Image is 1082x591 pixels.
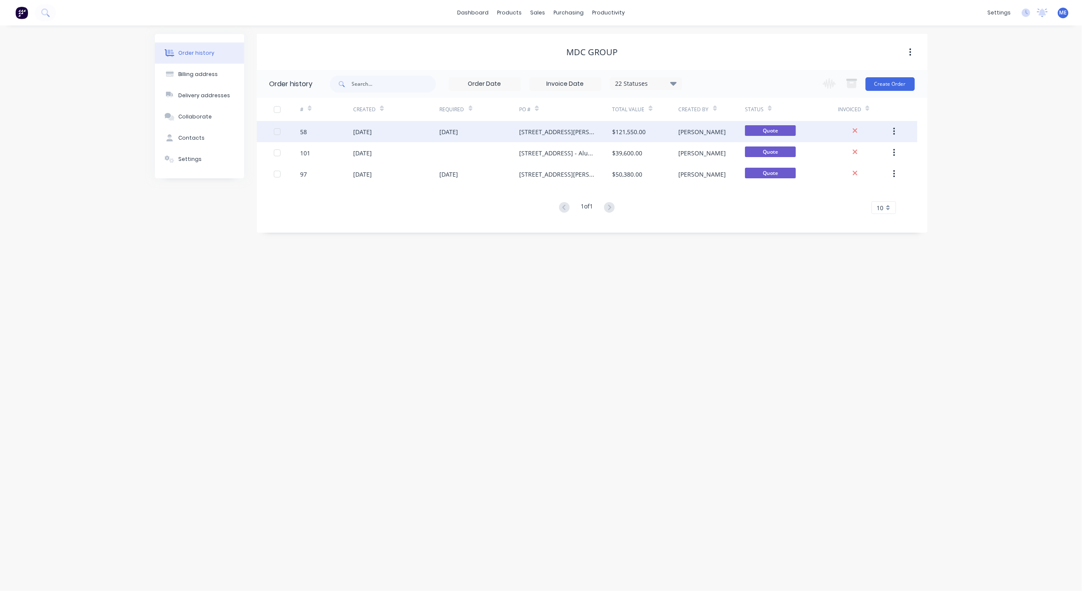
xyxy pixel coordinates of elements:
[612,106,644,113] div: Total Value
[610,79,682,88] div: 22 Statuses
[519,170,595,179] div: [STREET_ADDRESS][PERSON_NAME]
[155,149,244,170] button: Settings
[300,149,310,158] div: 101
[440,127,458,136] div: [DATE]
[679,98,745,121] div: Created By
[440,106,464,113] div: Required
[353,98,439,121] div: Created
[178,92,230,99] div: Delivery addresses
[155,64,244,85] button: Billing address
[588,6,629,19] div: productivity
[300,170,307,179] div: 97
[866,77,915,91] button: Create Order
[519,127,595,136] div: [STREET_ADDRESS][PERSON_NAME] Paradise - Aluminium Screens & Balustrades - Rev 3
[745,98,838,121] div: Status
[178,155,202,163] div: Settings
[679,127,726,136] div: [PERSON_NAME]
[1060,9,1067,17] span: ME
[300,98,353,121] div: #
[155,85,244,106] button: Delivery addresses
[612,98,678,121] div: Total Value
[440,170,458,179] div: [DATE]
[155,106,244,127] button: Collaborate
[679,149,726,158] div: [PERSON_NAME]
[549,6,588,19] div: purchasing
[353,127,372,136] div: [DATE]
[745,146,796,157] span: Quote
[581,202,593,214] div: 1 of 1
[519,149,595,158] div: [STREET_ADDRESS] - Aluminium Solutions
[612,149,642,158] div: $39,600.00
[745,168,796,178] span: Quote
[679,106,709,113] div: Created By
[526,6,549,19] div: sales
[983,6,1015,19] div: settings
[178,70,218,78] div: Billing address
[745,106,764,113] div: Status
[449,78,520,90] input: Order Date
[300,106,304,113] div: #
[679,170,726,179] div: [PERSON_NAME]
[155,127,244,149] button: Contacts
[270,79,313,89] div: Order history
[155,42,244,64] button: Order history
[178,113,212,121] div: Collaborate
[178,134,205,142] div: Contacts
[745,125,796,136] span: Quote
[352,76,436,93] input: Search...
[453,6,493,19] a: dashboard
[838,106,861,113] div: Invoiced
[493,6,526,19] div: products
[838,98,891,121] div: Invoiced
[353,106,376,113] div: Created
[300,127,307,136] div: 58
[440,98,520,121] div: Required
[877,203,884,212] span: 10
[530,78,601,90] input: Invoice Date
[353,170,372,179] div: [DATE]
[519,98,612,121] div: PO #
[566,47,618,57] div: MDC Group
[178,49,214,57] div: Order history
[519,106,531,113] div: PO #
[15,6,28,19] img: Factory
[612,127,646,136] div: $121,550.00
[353,149,372,158] div: [DATE]
[612,170,642,179] div: $50,380.00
